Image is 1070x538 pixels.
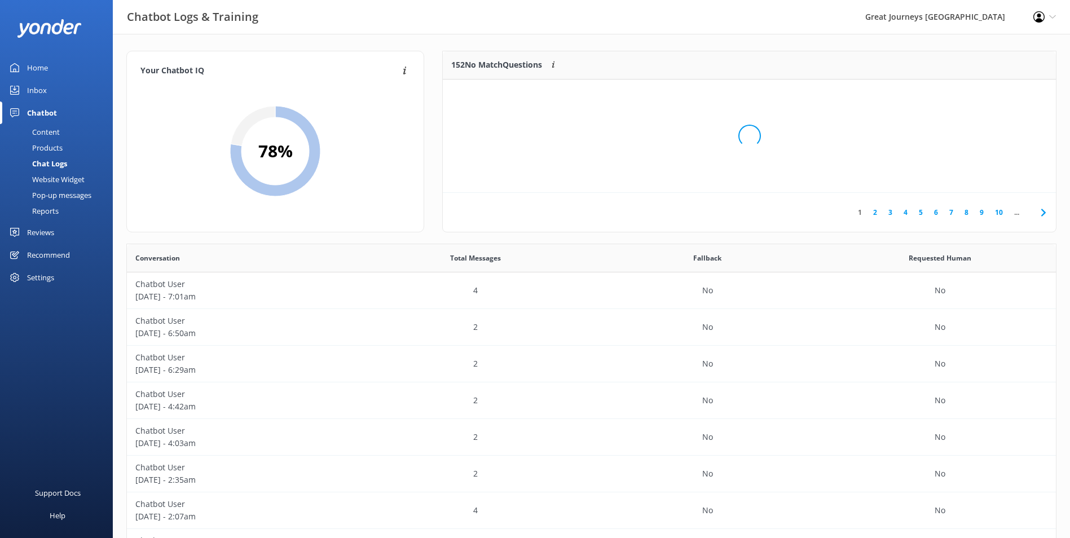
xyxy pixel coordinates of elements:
[7,140,63,156] div: Products
[135,388,351,400] p: Chatbot User
[7,124,60,140] div: Content
[135,498,351,510] p: Chatbot User
[135,315,351,327] p: Chatbot User
[473,431,478,443] p: 2
[473,468,478,480] p: 2
[127,309,1056,346] div: row
[702,504,713,517] p: No
[135,351,351,364] p: Chatbot User
[27,244,70,266] div: Recommend
[135,400,351,413] p: [DATE] - 4:42am
[50,504,65,527] div: Help
[135,253,180,263] span: Conversation
[7,156,67,171] div: Chat Logs
[17,19,82,38] img: yonder-white-logo.png
[258,138,293,165] h2: 78 %
[135,474,351,486] p: [DATE] - 2:35am
[7,203,59,219] div: Reports
[450,253,501,263] span: Total Messages
[127,272,1056,309] div: row
[702,468,713,480] p: No
[451,59,542,71] p: 152 No Match Questions
[135,290,351,303] p: [DATE] - 7:01am
[473,504,478,517] p: 4
[135,425,351,437] p: Chatbot User
[7,171,113,187] a: Website Widget
[127,492,1056,529] div: row
[127,382,1056,419] div: row
[7,203,113,219] a: Reports
[702,431,713,443] p: No
[127,8,258,26] h3: Chatbot Logs & Training
[935,504,945,517] p: No
[7,187,91,203] div: Pop-up messages
[135,437,351,449] p: [DATE] - 4:03am
[127,346,1056,382] div: row
[27,102,57,124] div: Chatbot
[135,278,351,290] p: Chatbot User
[27,79,47,102] div: Inbox
[35,482,81,504] div: Support Docs
[935,468,945,480] p: No
[135,327,351,339] p: [DATE] - 6:50am
[7,171,85,187] div: Website Widget
[7,124,113,140] a: Content
[140,65,399,77] h4: Your Chatbot IQ
[443,80,1056,192] div: grid
[27,266,54,289] div: Settings
[7,140,113,156] a: Products
[127,456,1056,492] div: row
[135,364,351,376] p: [DATE] - 6:29am
[7,187,113,203] a: Pop-up messages
[935,431,945,443] p: No
[135,461,351,474] p: Chatbot User
[27,56,48,79] div: Home
[27,221,54,244] div: Reviews
[135,510,351,523] p: [DATE] - 2:07am
[127,419,1056,456] div: row
[7,156,113,171] a: Chat Logs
